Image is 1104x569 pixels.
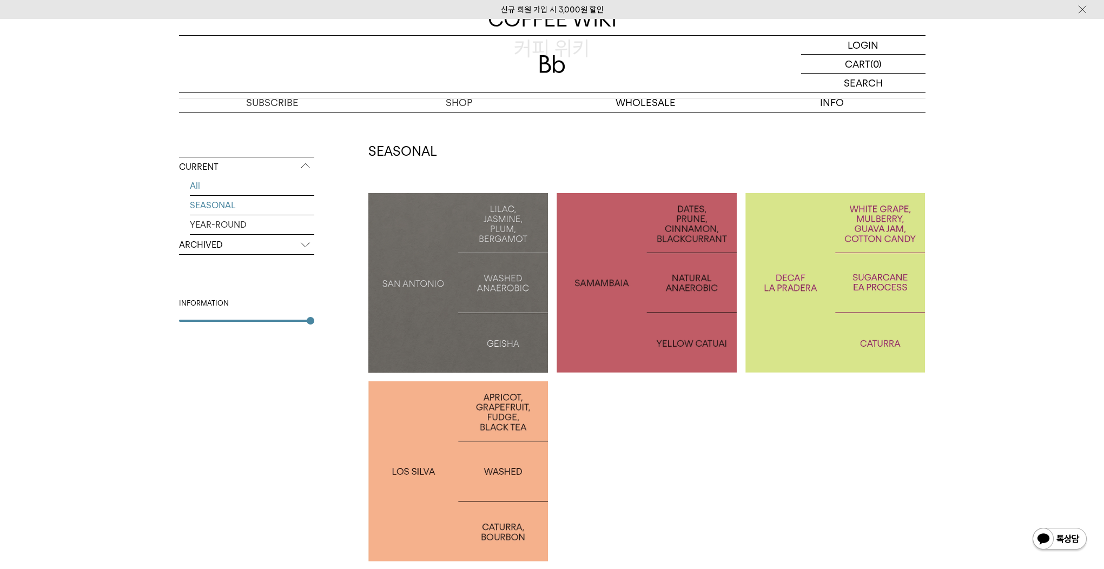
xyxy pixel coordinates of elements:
a: 산 안토니오: 게이샤SAN ANTONIO: GEISHA [368,193,548,373]
a: 브라질 사맘바이아BRAZIL SAMAMBAIA [557,193,737,373]
div: INFORMATION [179,298,314,309]
p: INFO [739,93,925,112]
a: SHOP [366,93,552,112]
a: 페루 로스 실바PERU LOS SILVA [368,381,548,561]
a: SEASONAL [190,196,314,215]
img: 로고 [539,55,565,73]
a: All [190,176,314,195]
a: YEAR-ROUND [190,215,314,234]
a: CART (0) [801,55,925,74]
h2: SEASONAL [368,142,925,161]
p: SEARCH [844,74,883,92]
img: 카카오톡 채널 1:1 채팅 버튼 [1032,527,1088,553]
p: CART [845,55,870,73]
p: LOGIN [848,36,878,54]
p: ARCHIVED [179,235,314,255]
a: 신규 회원 가입 시 3,000원 할인 [501,5,604,15]
p: (0) [870,55,882,73]
a: SUBSCRIBE [179,93,366,112]
a: LOGIN [801,36,925,55]
a: 콜롬비아 라 프라데라 디카페인 COLOMBIA LA PRADERA DECAF [745,193,925,373]
p: WHOLESALE [552,93,739,112]
p: CURRENT [179,157,314,177]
